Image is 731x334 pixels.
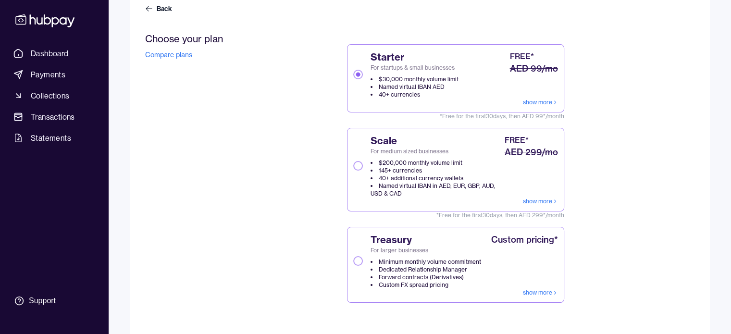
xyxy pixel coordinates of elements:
[10,129,99,147] a: Statements
[371,75,458,83] li: $30,000 monthly volume limit
[10,66,99,83] a: Payments
[371,148,502,155] span: For medium sized businesses
[523,99,558,106] a: show more
[371,134,502,148] span: Scale
[31,111,75,123] span: Transactions
[510,62,558,75] div: AED 99/mo
[371,281,481,289] li: Custom FX spread pricing
[31,90,69,101] span: Collections
[505,134,529,146] div: FREE*
[371,247,481,254] span: For larger businesses
[510,50,534,62] div: FREE*
[145,33,290,45] h2: Choose your plan
[31,132,71,144] span: Statements
[10,108,99,125] a: Transactions
[491,233,558,247] div: Custom pricing*
[371,233,481,247] span: Treasury
[10,45,99,62] a: Dashboard
[353,161,363,171] button: ScaleFor medium sized businesses$200,000 monthly volume limit145+ currencies40+ additional curren...
[353,70,363,79] button: StarterFor startups & small businesses$30,000 monthly volume limitNamed virtual IBAN AED40+ curre...
[145,50,192,59] a: Compare plans
[523,198,558,205] a: show more
[347,112,564,120] span: *Free for the first 30 days, then AED 99*/month
[371,83,458,91] li: Named virtual IBAN AED
[10,87,99,104] a: Collections
[371,50,458,64] span: Starter
[371,91,458,99] li: 40+ currencies
[371,273,481,281] li: Forward contracts (Derivatives)
[353,256,363,266] button: TreasuryFor larger businessesMinimum monthly volume commitmentDedicated Relationship ManagerForwa...
[347,211,564,219] span: *Free for the first 30 days, then AED 299*/month
[371,64,458,72] span: For startups & small businesses
[371,159,502,167] li: $200,000 monthly volume limit
[523,289,558,297] a: show more
[371,174,502,182] li: 40+ additional currency wallets
[31,69,65,80] span: Payments
[31,48,69,59] span: Dashboard
[505,146,558,159] div: AED 299/mo
[371,258,481,266] li: Minimum monthly volume commitment
[145,4,174,13] a: Back
[371,182,502,198] li: Named virtual IBAN in AED, EUR, GBP, AUD, USD & CAD
[10,291,99,311] a: Support
[371,167,502,174] li: 145+ currencies
[29,296,56,306] div: Support
[371,266,481,273] li: Dedicated Relationship Manager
